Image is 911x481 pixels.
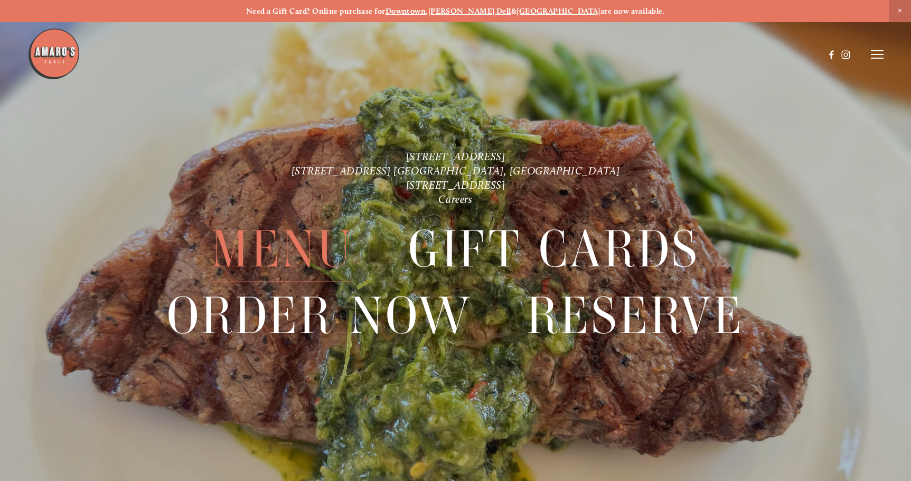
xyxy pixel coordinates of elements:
img: Amaro's Table [27,27,80,80]
a: [GEOGRAPHIC_DATA] [516,6,600,16]
a: Gift Cards [408,216,700,281]
a: Order Now [167,282,472,348]
strong: & [511,6,516,16]
a: Careers [438,192,472,205]
span: Gift Cards [408,216,700,282]
span: Menu [211,216,353,282]
a: [STREET_ADDRESS] [406,150,505,163]
strong: Need a Gift Card? Online purchase for [246,6,386,16]
strong: , [426,6,428,16]
a: [STREET_ADDRESS] [406,178,505,191]
a: [STREET_ADDRESS] [GEOGRAPHIC_DATA], [GEOGRAPHIC_DATA] [292,164,620,177]
a: Menu [211,216,353,281]
a: Reserve [527,282,744,348]
a: [PERSON_NAME] Dell [428,6,511,16]
strong: are now available. [600,6,665,16]
a: Downtown [386,6,426,16]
